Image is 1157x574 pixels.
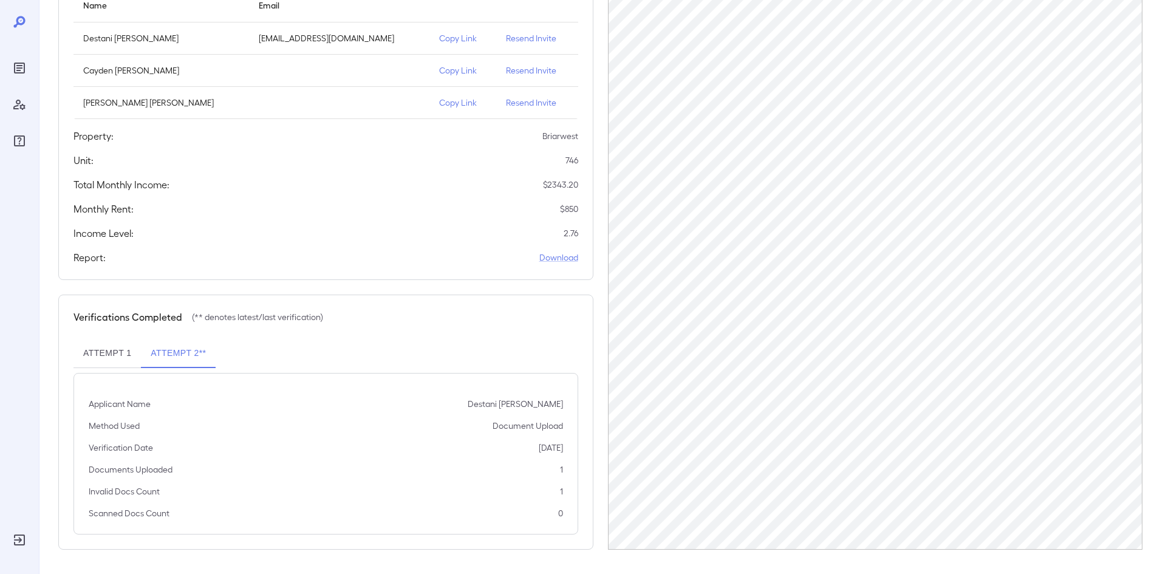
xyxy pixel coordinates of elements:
p: 746 [565,154,578,166]
p: [EMAIL_ADDRESS][DOMAIN_NAME] [259,32,420,44]
p: Resend Invite [506,32,568,44]
button: Attempt 2** [141,339,216,368]
p: Document Upload [493,420,563,432]
div: Manage Users [10,95,29,114]
p: Destani [PERSON_NAME] [468,398,563,410]
p: Copy Link [439,97,486,109]
h5: Income Level: [73,226,134,241]
p: Documents Uploaded [89,463,172,476]
p: 1 [560,463,563,476]
p: [PERSON_NAME] [PERSON_NAME] [83,97,239,109]
p: Scanned Docs Count [89,507,169,519]
p: Method Used [89,420,140,432]
p: 1 [560,485,563,497]
div: Reports [10,58,29,78]
p: $ 2343.20 [543,179,578,191]
p: Resend Invite [506,64,568,77]
div: Log Out [10,530,29,550]
button: Attempt 1 [73,339,141,368]
h5: Unit: [73,153,94,168]
h5: Total Monthly Income: [73,177,169,192]
a: Download [539,251,578,264]
p: Destani [PERSON_NAME] [83,32,239,44]
h5: Report: [73,250,106,265]
p: (** denotes latest/last verification) [192,311,323,323]
h5: Property: [73,129,114,143]
p: Cayden [PERSON_NAME] [83,64,239,77]
h5: Verifications Completed [73,310,182,324]
p: 2.76 [564,227,578,239]
p: Briarwest [542,130,578,142]
p: [DATE] [539,442,563,454]
div: FAQ [10,131,29,151]
p: Copy Link [439,64,486,77]
p: Verification Date [89,442,153,454]
p: 0 [558,507,563,519]
p: $ 850 [560,203,578,215]
h5: Monthly Rent: [73,202,134,216]
p: Copy Link [439,32,486,44]
p: Resend Invite [506,97,568,109]
p: Invalid Docs Count [89,485,160,497]
p: Applicant Name [89,398,151,410]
